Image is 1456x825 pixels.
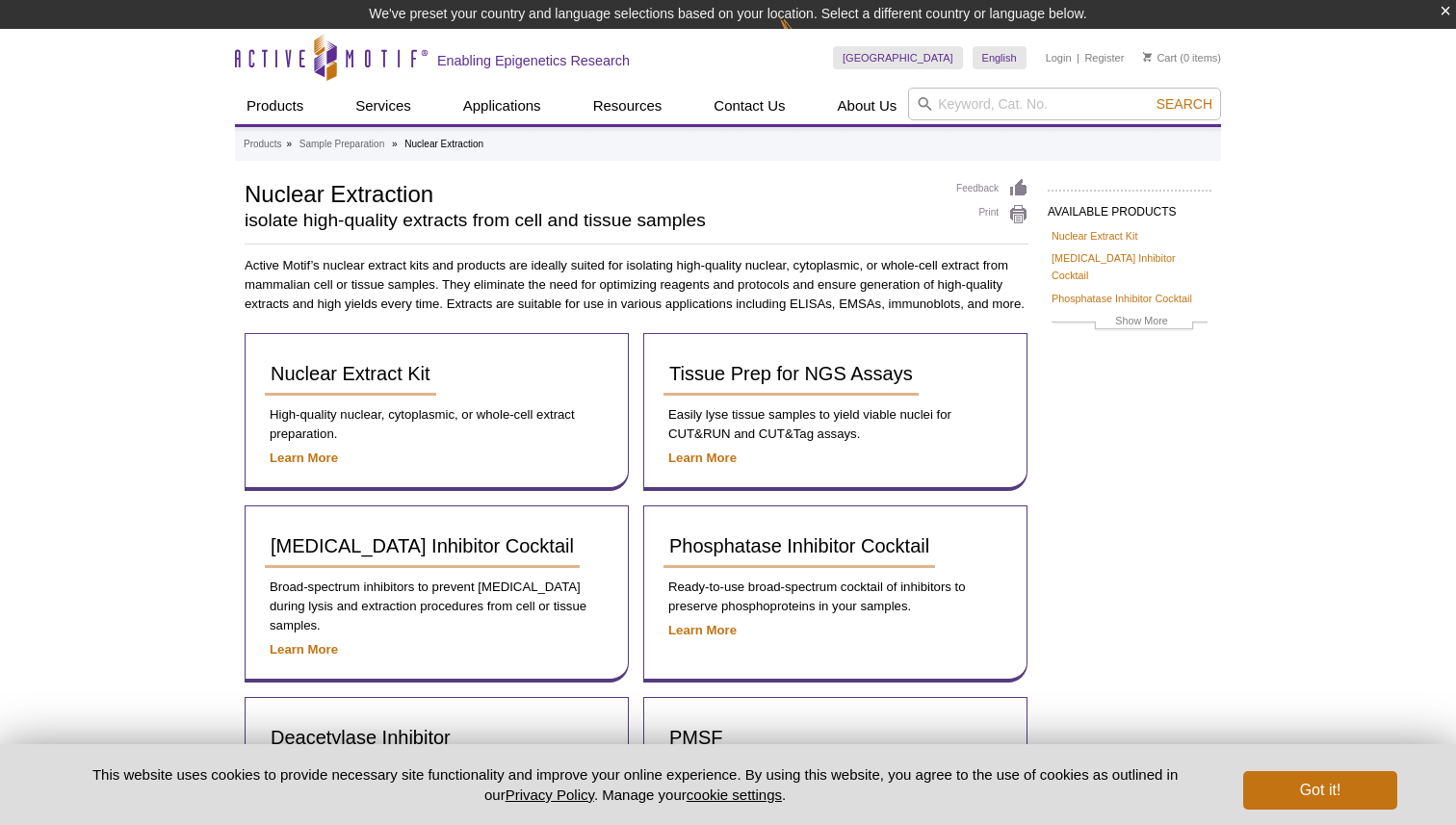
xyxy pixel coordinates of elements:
a: Products [235,88,315,124]
a: Learn More [668,623,737,637]
a: Login [1046,51,1072,64]
span: PMSF [669,727,723,748]
a: Learn More [270,451,338,465]
a: Deacetylase Inhibitor [265,717,456,760]
p: High-quality nuclear, cytoplasmic, or whole-cell extract preparation. [265,405,609,444]
a: Products [244,136,281,153]
a: Show More [1052,312,1208,334]
h2: Enabling Epigenetics Research [437,52,630,69]
li: | [1077,46,1079,69]
span: Tissue Prep for NGS Assays [669,363,913,384]
a: Services [344,88,423,124]
a: Cart [1143,51,1177,64]
a: Register [1084,51,1124,64]
h1: Nuclear Extraction [245,178,937,207]
a: Learn More [270,642,338,657]
a: PMSF [663,717,729,760]
button: cookie settings [687,786,782,803]
p: Active Motif’s nuclear extract kits and products are ideally suited for isolating high-quality nu... [245,256,1028,314]
p: Easily lyse tissue samples to yield viable nuclei for CUT&RUN and CUT&Tag assays. [663,405,1007,444]
a: [MEDICAL_DATA] Inhibitor Cocktail [265,526,580,568]
button: Got it! [1243,771,1397,810]
input: Keyword, Cat. No. [908,88,1221,120]
a: Learn More [668,451,737,465]
a: [MEDICAL_DATA] Inhibitor Cocktail [1052,249,1208,284]
a: [GEOGRAPHIC_DATA] [833,46,963,69]
span: Search [1157,96,1212,112]
a: Phosphatase Inhibitor Cocktail [663,526,935,568]
a: Feedback [956,178,1028,199]
a: Nuclear Extract Kit [265,353,436,396]
a: English [973,46,1027,69]
h2: AVAILABLE PRODUCTS [1048,190,1211,224]
li: » [392,139,398,149]
img: Change Here [779,14,830,60]
p: Broad-spectrum inhibitors to prevent [MEDICAL_DATA] during lysis and extraction procedures from c... [265,578,609,635]
a: Print [956,204,1028,225]
a: Nuclear Extract Kit [1052,227,1137,245]
button: Search [1151,95,1218,113]
h2: isolate high-quality extracts from cell and tissue samples [245,212,937,229]
li: Nuclear Extraction [404,139,483,149]
a: Applications [452,88,553,124]
a: About Us [826,88,909,124]
a: Privacy Policy [506,786,594,803]
p: This website uses cookies to provide necessary site functionality and improve your online experie... [59,764,1211,805]
li: » [286,139,292,149]
span: [MEDICAL_DATA] Inhibitor Cocktail [271,535,574,556]
span: Nuclear Extract Kit [271,363,430,384]
p: Ready-to-use broad-spectrum cocktail of inhibitors to preserve phosphoproteins in your samples. [663,578,1007,616]
a: Sample Preparation [299,136,384,153]
a: Contact Us [702,88,796,124]
a: Phosphatase Inhibitor Cocktail [1052,290,1192,307]
span: Phosphatase Inhibitor Cocktail [669,535,929,556]
img: Your Cart [1143,52,1152,62]
li: (0 items) [1143,46,1221,69]
span: Deacetylase Inhibitor [271,727,451,748]
a: Resources [582,88,674,124]
a: Tissue Prep for NGS Assays [663,353,919,396]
